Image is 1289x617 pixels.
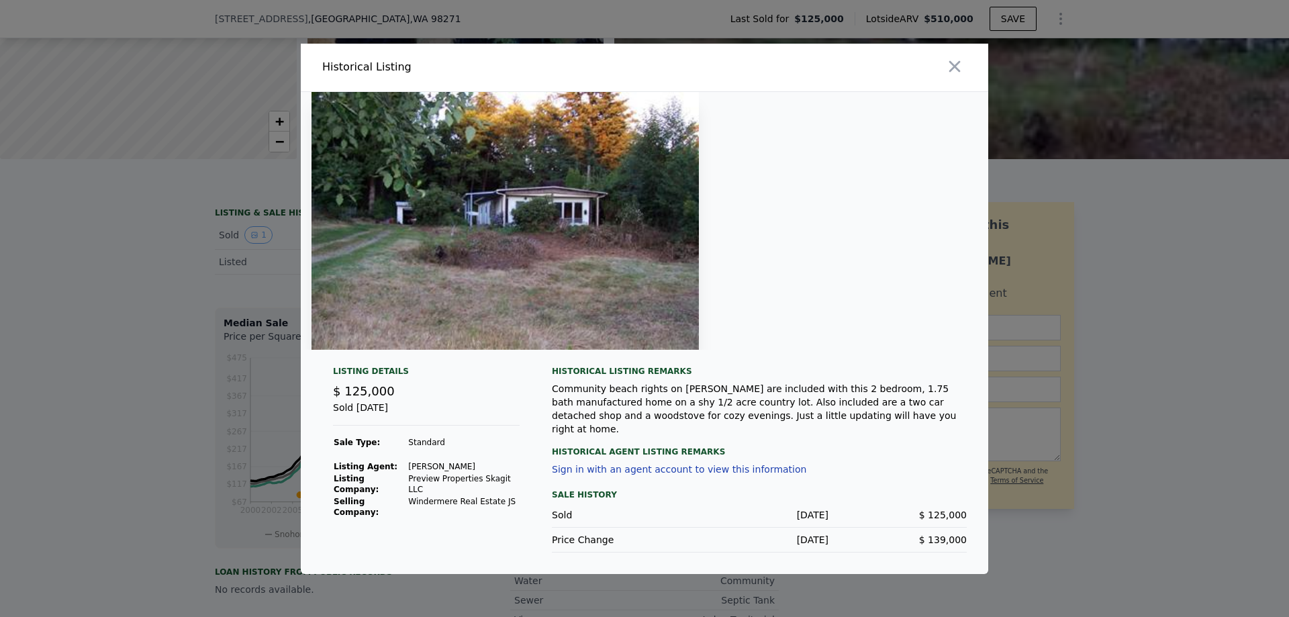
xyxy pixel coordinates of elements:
strong: Listing Agent: [334,462,397,471]
button: Sign in with an agent account to view this information [552,464,806,475]
strong: Listing Company: [334,474,379,494]
div: Community beach rights on [PERSON_NAME] are included with this 2 bedroom, 1.75 bath manufactured ... [552,382,967,436]
div: Historical Listing remarks [552,366,967,377]
div: Sold [552,508,690,522]
span: $ 125,000 [333,384,395,398]
div: Historical Agent Listing Remarks [552,436,967,457]
div: Price Change [552,533,690,547]
img: Property Img [312,92,699,350]
span: $ 139,000 [919,534,967,545]
div: [DATE] [690,533,828,547]
div: Historical Listing [322,59,639,75]
td: Windermere Real Estate JS [408,495,520,518]
td: Preview Properties Skagit LLC [408,473,520,495]
div: [DATE] [690,508,828,522]
div: Sold [DATE] [333,401,520,426]
td: [PERSON_NAME] [408,461,520,473]
div: Sale History [552,487,967,503]
strong: Sale Type: [334,438,380,447]
td: Standard [408,436,520,448]
span: $ 125,000 [919,510,967,520]
strong: Selling Company: [334,497,379,517]
div: Listing Details [333,366,520,382]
